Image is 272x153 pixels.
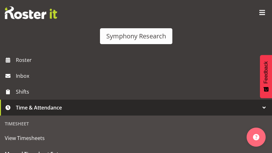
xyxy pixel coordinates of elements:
img: Rosterit website logo [5,6,57,19]
img: help-xxl-2.png [253,134,259,140]
div: Symphony Research [106,31,166,41]
span: Time & Attendance [16,103,259,112]
span: Shifts [16,87,259,96]
span: Roster [16,55,269,65]
span: View Timesheets [5,133,267,143]
button: Feedback - Show survey [260,55,272,98]
span: Feedback [263,61,269,83]
span: Inbox [16,71,269,81]
div: Timesheet [2,117,270,130]
a: View Timesheets [2,130,270,146]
